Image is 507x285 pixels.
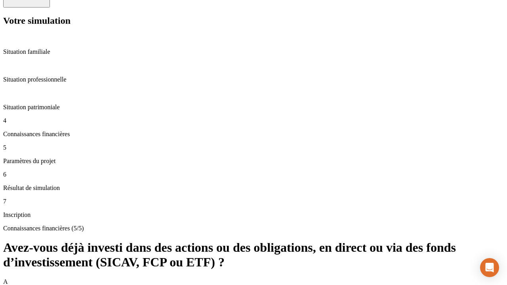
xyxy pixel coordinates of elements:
[3,144,504,151] p: 5
[3,198,504,205] p: 7
[3,225,504,232] p: Connaissances financières (5/5)
[3,48,504,55] p: Situation familiale
[3,104,504,111] p: Situation patrimoniale
[3,158,504,165] p: Paramètres du projet
[3,131,504,138] p: Connaissances financières
[3,15,504,26] h2: Votre simulation
[3,171,504,178] p: 6
[480,258,499,277] div: Open Intercom Messenger
[3,211,504,218] p: Inscription
[3,76,504,83] p: Situation professionnelle
[3,117,504,124] p: 4
[3,240,504,270] h1: Avez-vous déjà investi dans des actions ou des obligations, en direct ou via des fonds d’investis...
[3,184,504,192] p: Résultat de simulation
